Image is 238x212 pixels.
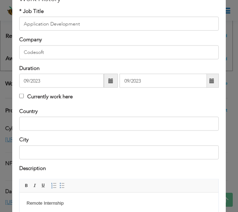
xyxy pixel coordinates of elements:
[19,36,42,43] label: Company
[120,74,207,88] input: Present
[19,164,46,172] label: Description
[39,182,47,190] a: Underline
[19,64,39,72] label: Duration
[19,136,29,143] label: City
[19,8,44,15] label: * Job Title
[7,7,192,14] body: Remote Internship
[19,74,104,88] input: From
[23,182,30,190] a: Bold
[50,182,58,190] a: Insert/Remove Numbered List
[31,182,39,190] a: Italic
[19,107,38,115] label: Country
[58,182,66,190] a: Insert/Remove Bulleted List
[19,94,24,98] input: Currently work here
[19,93,73,100] label: Currently work here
